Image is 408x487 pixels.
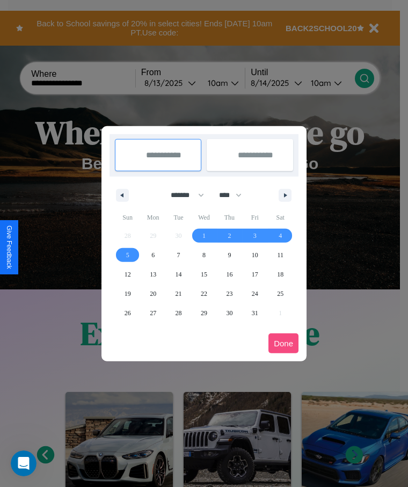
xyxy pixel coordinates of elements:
button: 5 [115,245,140,265]
span: 8 [202,245,206,265]
button: 2 [217,226,242,245]
span: 28 [176,303,182,323]
button: 22 [191,284,216,303]
span: Mon [140,209,165,226]
button: 18 [268,265,293,284]
button: 15 [191,265,216,284]
span: 1 [202,226,206,245]
span: 16 [226,265,232,284]
button: 9 [217,245,242,265]
button: 29 [191,303,216,323]
span: 25 [277,284,283,303]
span: 3 [253,226,257,245]
div: Give Feedback [5,226,13,269]
span: 26 [125,303,131,323]
span: Fri [242,209,267,226]
button: 14 [166,265,191,284]
span: 13 [150,265,156,284]
span: 20 [150,284,156,303]
span: 9 [228,245,231,265]
button: 28 [166,303,191,323]
span: 18 [277,265,283,284]
button: 16 [217,265,242,284]
button: 7 [166,245,191,265]
span: Wed [191,209,216,226]
span: 12 [125,265,131,284]
button: 27 [140,303,165,323]
span: 15 [201,265,207,284]
button: 21 [166,284,191,303]
button: 4 [268,226,293,245]
span: 7 [177,245,180,265]
span: 24 [252,284,258,303]
button: 12 [115,265,140,284]
button: 13 [140,265,165,284]
span: 4 [279,226,282,245]
button: 31 [242,303,267,323]
span: Sun [115,209,140,226]
span: 6 [151,245,155,265]
iframe: Intercom live chat [11,450,37,476]
button: 23 [217,284,242,303]
span: 5 [126,245,129,265]
button: 17 [242,265,267,284]
span: 29 [201,303,207,323]
button: Done [268,333,298,353]
span: 21 [176,284,182,303]
span: Thu [217,209,242,226]
span: 22 [201,284,207,303]
span: 23 [226,284,232,303]
span: 17 [252,265,258,284]
button: 1 [191,226,216,245]
button: 3 [242,226,267,245]
span: 19 [125,284,131,303]
span: 31 [252,303,258,323]
span: 27 [150,303,156,323]
button: 26 [115,303,140,323]
button: 30 [217,303,242,323]
button: 11 [268,245,293,265]
button: 20 [140,284,165,303]
button: 6 [140,245,165,265]
span: 11 [277,245,283,265]
span: 2 [228,226,231,245]
span: Tue [166,209,191,226]
button: 24 [242,284,267,303]
button: 19 [115,284,140,303]
span: 30 [226,303,232,323]
span: 14 [176,265,182,284]
span: Sat [268,209,293,226]
button: 8 [191,245,216,265]
span: 10 [252,245,258,265]
button: 25 [268,284,293,303]
button: 10 [242,245,267,265]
